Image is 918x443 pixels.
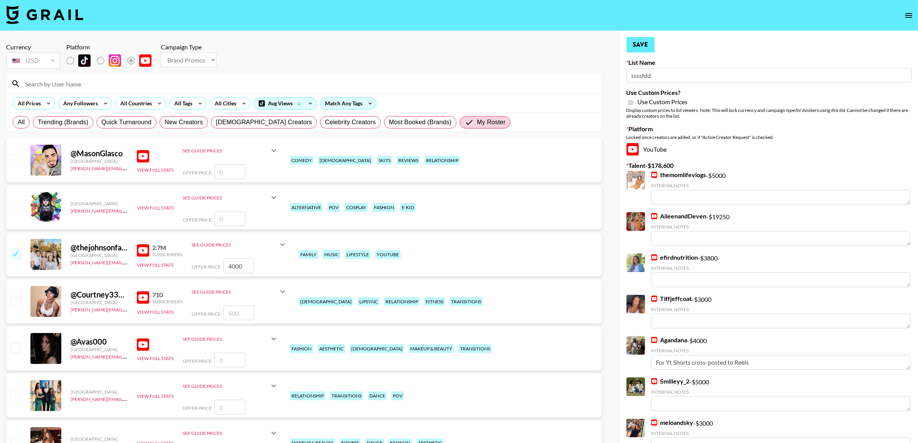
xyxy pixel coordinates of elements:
button: Save [627,37,655,52]
div: See Guide Prices [183,430,269,436]
div: - $ 3000 [651,295,910,328]
button: View Full Stats [137,393,173,399]
div: alternative [290,203,323,212]
a: Tiffjeffcoat [651,295,692,303]
div: reviews [397,156,420,165]
div: See Guide Prices [183,188,278,207]
button: open drawer [901,8,916,23]
img: YouTube [627,143,639,156]
img: YouTube [651,254,657,260]
div: All Countries [116,98,153,109]
div: @ Courtney33nelson [71,290,128,299]
div: See Guide Prices [183,424,278,442]
div: skits [377,156,392,165]
span: Offer Price: [183,170,213,176]
div: aesthetic [318,344,345,353]
div: transitions [450,297,483,306]
div: Internal Notes: [651,348,910,353]
div: @ Avas000 [71,337,128,347]
img: Instagram [109,54,121,67]
a: [PERSON_NAME][EMAIL_ADDRESS][DOMAIN_NAME] [71,395,185,402]
div: See Guide Prices [183,148,269,154]
button: View Full Stats [137,309,173,315]
img: YouTube [651,213,657,219]
a: [PERSON_NAME][EMAIL_ADDRESS][DOMAIN_NAME] [71,258,185,265]
div: Locked once creators are added, or if "Active Creator Request" is checked. [627,134,912,140]
span: Quick Turnaround [101,118,152,127]
img: YouTube [137,338,149,351]
button: View Full Stats [137,262,173,268]
a: [PERSON_NAME][EMAIL_ADDRESS][DOMAIN_NAME] [71,206,185,214]
div: See Guide Prices [183,383,269,389]
div: - $ 3800 [651,254,910,287]
div: Internal Notes: [651,183,910,188]
img: Grail Talent [6,5,83,24]
div: See Guide Prices [183,330,278,348]
div: Subscribers [152,299,182,304]
a: [PERSON_NAME][EMAIL_ADDRESS][DOMAIN_NAME] [71,164,185,171]
button: View Full Stats [137,167,173,173]
label: Talent - $ 178,600 [627,162,912,169]
div: Internal Notes: [651,265,910,271]
div: e-kid [400,203,416,212]
input: 500 [223,306,254,320]
label: Platform [627,125,912,133]
div: Currency [6,43,60,51]
div: relationship [424,156,460,165]
div: [GEOGRAPHIC_DATA] [71,347,128,352]
a: efirdnutrition [651,254,698,261]
img: YouTube [651,172,657,178]
a: themomlifevlogs [651,171,706,179]
div: See Guide Prices [192,242,278,248]
div: relationship [290,391,325,400]
div: [GEOGRAPHIC_DATA] [71,299,128,305]
em: for bookers using this list [795,107,845,113]
a: Agandana [651,336,687,344]
div: cosplay [345,203,368,212]
div: [GEOGRAPHIC_DATA] [71,158,128,164]
div: music [323,250,340,259]
div: See Guide Prices [192,282,287,301]
img: YouTube [139,54,152,67]
div: All Prices [13,98,42,109]
div: [GEOGRAPHIC_DATA] [71,436,128,442]
img: YouTube [651,337,657,343]
div: fashion [290,344,313,353]
img: YouTube [137,244,149,257]
div: family [299,250,318,259]
input: 0 [214,353,245,367]
div: 2.7M [152,244,182,252]
div: youtube [375,250,401,259]
span: [DEMOGRAPHIC_DATA] Creators [216,118,312,127]
span: Offer Price: [183,358,213,364]
div: fitness [424,297,445,306]
a: [PERSON_NAME][EMAIL_ADDRESS][DOMAIN_NAME] [71,352,185,360]
span: All [18,118,25,127]
img: YouTube [651,419,657,426]
button: View Full Stats [137,355,173,361]
div: [DEMOGRAPHIC_DATA] [299,297,353,306]
div: Internal Notes: [651,224,910,230]
input: Search by User Name [20,78,597,90]
div: Internal Notes: [651,306,910,312]
div: lifestyle [345,250,371,259]
span: Offer Price: [192,264,222,270]
div: See Guide Prices [183,377,278,395]
div: Subscribers [152,252,182,257]
div: 710 [152,291,182,299]
span: My Roster [477,118,505,127]
div: See Guide Prices [192,235,287,254]
div: fashion [372,203,396,212]
div: Campaign Type [161,43,217,51]
label: List Name [627,59,912,66]
div: transitions [458,344,492,353]
div: Any Followers [59,98,99,109]
div: [GEOGRAPHIC_DATA] [71,201,128,206]
div: @ MasonGlasco [71,149,128,158]
div: Platform [66,43,158,51]
div: [DEMOGRAPHIC_DATA] [350,344,404,353]
div: See Guide Prices [183,336,269,342]
div: [GEOGRAPHIC_DATA] [71,252,128,258]
input: 4,000 [223,259,254,273]
div: [GEOGRAPHIC_DATA] [71,389,128,395]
